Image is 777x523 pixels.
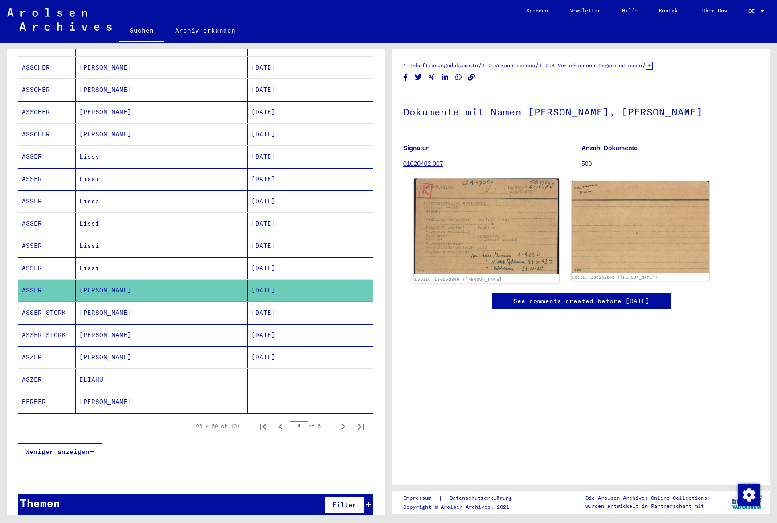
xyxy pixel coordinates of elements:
a: Archiv erkunden [164,20,246,41]
div: 26 – 50 of 101 [196,422,240,430]
mat-cell: [PERSON_NAME] [76,324,133,346]
mat-cell: [PERSON_NAME] [76,79,133,101]
button: Weniger anzeigen [18,443,102,460]
mat-cell: BERBER [18,391,76,413]
a: Impressum [403,494,438,503]
a: DocID: 130252846 ([PERSON_NAME]) [415,277,505,282]
mat-cell: [DATE] [248,257,305,279]
mat-cell: ASSCHER [18,101,76,123]
mat-cell: ASSER [18,213,76,235]
img: 002.jpg [572,181,710,273]
img: yv_logo.png [730,491,764,513]
mat-cell: ASSER [18,257,76,279]
mat-cell: [DATE] [248,280,305,301]
mat-cell: Lissi [76,235,133,257]
div: Themen [20,495,60,511]
img: 001.jpg [414,179,559,274]
a: 1.2 Verschiedenes [482,62,535,69]
mat-cell: [PERSON_NAME] [76,280,133,301]
span: Filter [332,501,356,509]
mat-cell: Lissy [76,146,133,168]
span: Weniger anzeigen [25,448,90,456]
a: 1 Inhaftierungsdokumente [403,62,478,69]
mat-cell: [PERSON_NAME] [76,57,133,78]
mat-cell: [PERSON_NAME] [76,391,133,413]
span: / [642,61,646,69]
mat-cell: Lissi [76,257,133,279]
p: Copyright © Arolsen Archives, 2021 [403,503,523,511]
mat-cell: [DATE] [248,146,305,168]
button: Filter [325,496,364,513]
mat-cell: [DATE] [248,168,305,190]
mat-cell: Lissi [76,168,133,190]
mat-cell: ASSER STORK [18,302,76,324]
mat-cell: ASSCHER [18,57,76,78]
mat-cell: [DATE] [248,302,305,324]
mat-cell: ASZER [18,369,76,391]
p: wurden entwickelt in Partnerschaft mit [585,502,707,510]
mat-cell: [DATE] [248,346,305,368]
mat-cell: [DATE] [248,101,305,123]
mat-cell: [DATE] [248,79,305,101]
mat-cell: ASSER [18,168,76,190]
mat-cell: [PERSON_NAME] [76,346,133,368]
img: Zustimmung ändern [738,484,760,506]
button: Next page [334,417,352,435]
mat-cell: [DATE] [248,124,305,145]
mat-cell: ASZER [18,346,76,368]
mat-cell: ASSER [18,190,76,212]
mat-cell: ELIAHU [76,369,133,391]
button: Share on Xing [427,72,437,83]
div: | [403,494,523,503]
div: of 5 [290,422,334,430]
mat-cell: [PERSON_NAME] [76,101,133,123]
p: Die Arolsen Archives Online-Collections [585,494,707,502]
button: Last page [352,417,370,435]
a: DocID: 130252846 ([PERSON_NAME]) [572,275,658,280]
mat-cell: Lissi [76,213,133,235]
mat-cell: ASSER [18,280,76,301]
mat-cell: ASSER [18,146,76,168]
mat-cell: [DATE] [248,235,305,257]
b: Signatur [403,144,429,152]
mat-cell: [DATE] [248,213,305,235]
a: Suchen [119,20,164,43]
button: Share on Facebook [401,72,410,83]
a: See comments created before [DATE] [513,297,650,306]
a: Datenschutzerklärung [442,494,523,503]
button: Copy link [467,72,476,83]
mat-cell: [DATE] [248,57,305,78]
button: First page [254,417,272,435]
a: 1.2.4 Verschiedene Organisationen [539,62,642,69]
h1: Dokumente mit Namen [PERSON_NAME], [PERSON_NAME] [403,91,759,131]
span: / [535,61,539,69]
mat-cell: [DATE] [248,190,305,212]
mat-cell: [PERSON_NAME] [76,302,133,324]
button: Share on LinkedIn [441,72,450,83]
b: Anzahl Dokumente [581,144,638,152]
mat-cell: ASSCHER [18,124,76,145]
mat-cell: [DATE] [248,324,305,346]
button: Previous page [272,417,290,435]
mat-cell: ASSER STORK [18,324,76,346]
button: Share on WhatsApp [454,72,463,83]
p: 500 [581,159,759,169]
img: Arolsen_neg.svg [7,8,112,31]
mat-cell: Lissa [76,190,133,212]
mat-cell: [PERSON_NAME] [76,124,133,145]
button: Share on Twitter [414,72,423,83]
a: 01020402 007 [403,160,443,167]
span: DE [748,8,758,14]
mat-cell: ASSCHER [18,79,76,101]
mat-cell: ASSER [18,235,76,257]
span: / [478,61,482,69]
